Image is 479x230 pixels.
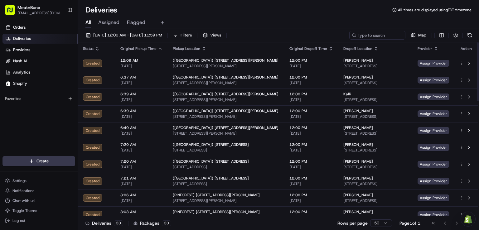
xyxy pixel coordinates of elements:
span: [STREET_ADDRESS] [343,80,408,85]
span: [STREET_ADDRESS] [173,165,279,170]
span: ([GEOGRAPHIC_DATA]) [STREET_ADDRESS] [173,142,249,147]
span: [PERSON_NAME] [343,58,373,63]
img: Shopify logo [6,81,11,86]
span: 6:39 AM [120,108,163,113]
a: Providers [2,45,78,55]
span: Chat with us! [12,198,35,203]
span: [DATE] [120,64,163,69]
span: (PINECREST) [STREET_ADDRESS][PERSON_NAME] [173,193,260,198]
span: [PERSON_NAME] [343,176,373,181]
span: [DATE] [120,148,163,153]
p: Rows per page [337,220,368,226]
button: Map [408,31,429,40]
span: [STREET_ADDRESS][PERSON_NAME] [173,131,279,136]
span: [STREET_ADDRESS] [343,148,408,153]
div: Page 1 of 1 [399,220,420,226]
span: [PERSON_NAME] [343,108,373,113]
a: Analytics [2,67,78,77]
span: Create [36,158,49,164]
span: [STREET_ADDRESS] [343,97,408,102]
span: 6:39 AM [120,92,163,97]
span: Analytics [13,69,30,75]
span: Orders [13,25,26,30]
span: 12:00 PM [289,142,333,147]
span: [PERSON_NAME] [343,75,373,80]
span: Toggle Theme [12,208,37,213]
span: Notifications [12,188,34,193]
span: [DATE] [120,165,163,170]
span: 8:08 AM [120,209,163,214]
span: [STREET_ADDRESS][PERSON_NAME] [173,64,279,69]
button: Settings [2,176,75,185]
span: [STREET_ADDRESS] [343,215,408,220]
span: [DATE] [289,131,333,136]
button: Toggle Theme [2,206,75,215]
button: [EMAIL_ADDRESS][DOMAIN_NAME] [17,11,62,16]
span: [PERSON_NAME] [343,159,373,164]
span: [STREET_ADDRESS] [343,165,408,170]
span: ([GEOGRAPHIC_DATA]) [STREET_ADDRESS] [173,176,249,181]
span: Assign Provider [418,77,449,84]
span: [DATE] [120,215,163,220]
span: 6:40 AM [120,125,163,130]
span: [DATE] [289,181,333,186]
span: (PINECREST) [STREET_ADDRESS][PERSON_NAME] [173,209,260,214]
span: [STREET_ADDRESS] [343,114,408,119]
span: 6:37 AM [120,75,163,80]
span: Assign Provider [418,194,449,201]
span: [DATE] [289,97,333,102]
div: Deliveries [85,220,123,226]
a: Shopify [2,79,78,89]
span: 7:20 AM [120,142,163,147]
span: Assign Provider [418,144,449,151]
span: 12:09 AM [120,58,163,63]
span: [DATE] [289,114,333,119]
span: [DATE] [120,97,163,102]
span: [PERSON_NAME] [343,209,373,214]
span: [DATE] 12:00 AM - [DATE] 11:59 PM [93,32,162,38]
button: Refresh [465,31,474,40]
button: Create [2,156,75,166]
span: [DATE] [120,131,163,136]
span: [STREET_ADDRESS] [343,198,408,203]
span: Log out [12,218,25,223]
span: Flagged [127,19,145,26]
input: Type to search [349,31,405,40]
span: Map [418,32,426,38]
span: ([GEOGRAPHIC_DATA]) [STREET_ADDRESS] [173,159,249,164]
span: Providers [13,47,30,53]
span: [DATE] [289,80,333,85]
span: [DATE] [289,165,333,170]
div: Packages [133,220,171,226]
span: All times are displayed using EDT timezone [398,7,472,12]
span: [STREET_ADDRESS] [173,181,279,186]
span: 8:06 AM [120,193,163,198]
span: [STREET_ADDRESS] [343,64,408,69]
span: Assign Provider [418,93,449,100]
span: ([GEOGRAPHIC_DATA]) [STREET_ADDRESS][PERSON_NAME] [173,92,278,97]
span: ([GEOGRAPHIC_DATA]) [STREET_ADDRESS][PERSON_NAME] [173,75,278,80]
span: Assign Provider [418,161,449,168]
span: Assign Provider [418,127,449,134]
span: 7:20 AM [120,159,163,164]
span: Assign Provider [418,60,449,67]
span: [DATE] [120,114,163,119]
span: [STREET_ADDRESS] [343,131,408,136]
span: [STREET_ADDRESS][PERSON_NAME] [173,215,279,220]
h1: Deliveries [85,5,117,15]
span: [DATE] [289,64,333,69]
a: Orders [2,22,78,32]
span: 12:00 PM [289,159,333,164]
span: 12:00 PM [289,209,333,214]
div: 30 [114,220,123,226]
span: 12:00 PM [289,92,333,97]
span: 7:21 AM [120,176,163,181]
span: Nash AI [13,58,27,64]
span: Assign Provider [418,211,449,218]
span: [PERSON_NAME] [343,193,373,198]
span: Dropoff Location [343,46,372,51]
span: 12:00 PM [289,176,333,181]
button: Chat with us! [2,196,75,205]
span: Original Pickup Time [120,46,157,51]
